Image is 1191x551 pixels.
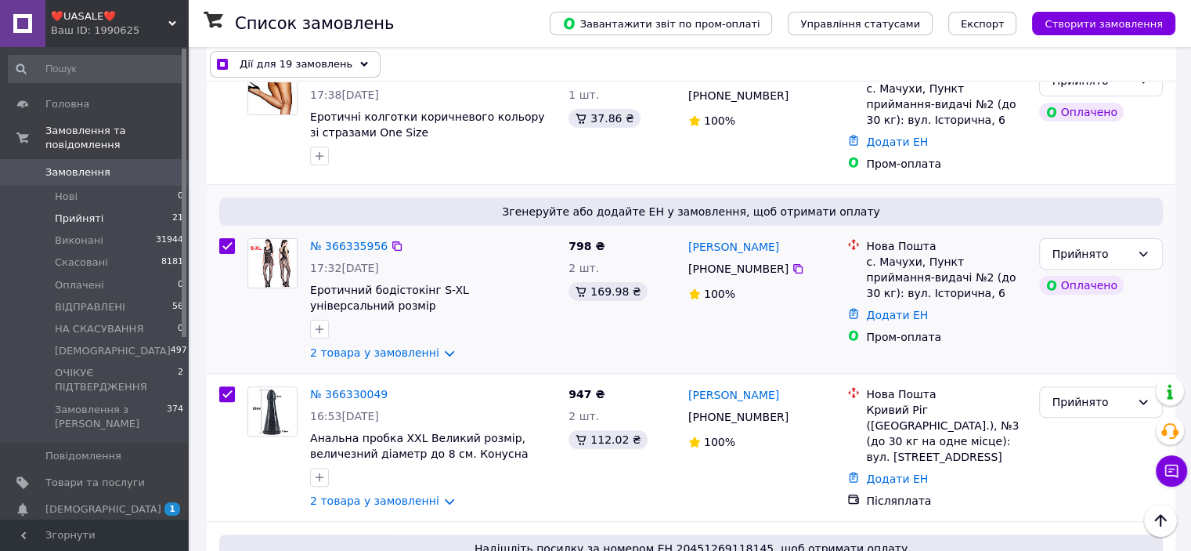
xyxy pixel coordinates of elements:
span: НА СКАСУВАННЯ [55,322,143,336]
a: Додати ЕН [866,473,928,485]
span: Замовлення з [PERSON_NAME] [55,403,167,431]
span: 100% [704,114,735,127]
span: 17:32[DATE] [310,262,379,274]
div: Післяплата [866,493,1026,509]
span: Товари та послуги [45,476,145,490]
span: Завантажити звіт по пром-оплаті [562,16,760,31]
span: Оплачені [55,278,104,292]
div: Ваш ID: 1990625 [51,24,188,38]
div: Прийнято [1052,245,1131,263]
a: Додати ЕН [866,309,928,321]
span: Згенеруйте або додайте ЕН у замовлення, щоб отримати оплату [226,204,1157,219]
a: 2 товара у замовленні [310,346,439,359]
a: № 366335956 [310,240,388,252]
a: Анальна пробка XXL Великий розмір, величезний діаметр до 8 см. Конусна пробка Black Anus Plug [310,432,528,476]
span: ВІДПРАВЛЕНІ [55,300,125,314]
a: 2 товара у замовленні [310,495,439,507]
span: 0 [178,322,183,336]
span: 100% [704,288,735,300]
span: 56 [172,300,183,314]
a: Додати ЕН [866,136,928,148]
a: [PERSON_NAME] [688,239,779,255]
span: 16:53[DATE] [310,410,379,422]
span: 1 шт. [568,89,599,101]
span: Скасовані [55,256,108,270]
span: 0 [178,278,183,292]
div: Оплачено [1039,276,1124,295]
span: Замовлення та повідомлення [45,124,188,152]
button: Чат з покупцем [1156,455,1187,487]
div: 169.98 ₴ [568,282,647,301]
a: Еротичні колготки коричневого кольору зі стразами One Size [310,111,545,139]
div: Нова Пошта [866,238,1026,254]
div: Пром-оплата [866,156,1026,172]
button: Створити замовлення [1032,12,1175,35]
span: Управління статусами [800,18,920,30]
div: Прийнято [1052,393,1131,411]
span: 1 [164,502,180,516]
img: Фото товару [248,239,297,288]
button: Наверх [1144,504,1177,537]
input: Пошук [8,55,185,83]
span: 31944 [156,234,183,248]
a: № 366330049 [310,388,388,401]
span: 798 ₴ [568,240,605,252]
span: Повідомлення [45,449,121,463]
span: 2 шт. [568,410,599,422]
span: 0 [178,190,183,204]
a: Фото товару [247,238,298,288]
span: Виконані [55,234,103,248]
span: 8181 [161,256,183,270]
span: [PHONE_NUMBER] [688,411,789,423]
span: ❤️UASALE❤️ [51,9,168,24]
a: Створити замовлення [1016,16,1175,29]
span: Головна [45,97,89,111]
span: [PHONE_NUMBER] [688,263,789,275]
div: Пром-оплата [866,329,1026,345]
div: с. Мачухи, Пункт приймання-видачі №2 (до 30 кг): вул. Історична, 6 [866,254,1026,301]
button: Завантажити звіт по пром-оплаті [550,12,772,35]
span: 100% [704,436,735,448]
span: [PHONE_NUMBER] [688,89,789,102]
span: 2 шт. [568,262,599,274]
a: Фото товару [247,65,298,115]
span: 374 [167,403,183,431]
div: Оплачено [1039,103,1124,121]
span: Замовлення [45,165,110,179]
img: Фото товару [248,66,297,114]
span: 21 [172,212,183,226]
span: [DEMOGRAPHIC_DATA] [55,344,171,358]
button: Експорт [948,12,1017,35]
span: 2 [178,366,183,394]
span: 17:38[DATE] [310,89,379,101]
a: [PERSON_NAME] [688,387,779,403]
div: Кривий Ріг ([GEOGRAPHIC_DATA].), №3 (до 30 кг на одне місце): вул. [STREET_ADDRESS] [866,402,1026,465]
div: Нова Пошта [866,386,1026,402]
span: ОЧІКУЄ ПІДТВЕРДЖЕННЯ [55,366,178,394]
div: с. Мачухи, Пункт приймання-видачі №2 (до 30 кг): вул. Історична, 6 [866,81,1026,128]
span: Прийняті [55,212,103,226]
button: Управління статусами [788,12,933,35]
div: 112.02 ₴ [568,430,647,449]
span: [DEMOGRAPHIC_DATA] [45,502,161,517]
a: Еротичний бодістокінг S-XL універсальний розмір [310,284,469,312]
span: Експорт [961,18,1005,30]
span: 497 [171,344,187,358]
h1: Список замовлень [235,14,394,33]
span: 947 ₴ [568,388,605,401]
a: Фото товару [247,386,298,437]
span: Нові [55,190,78,204]
span: Створити замовлення [1045,18,1163,30]
div: 37.86 ₴ [568,109,640,128]
span: Дії для 19 замовлень [240,56,352,72]
img: Фото товару [248,387,297,436]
